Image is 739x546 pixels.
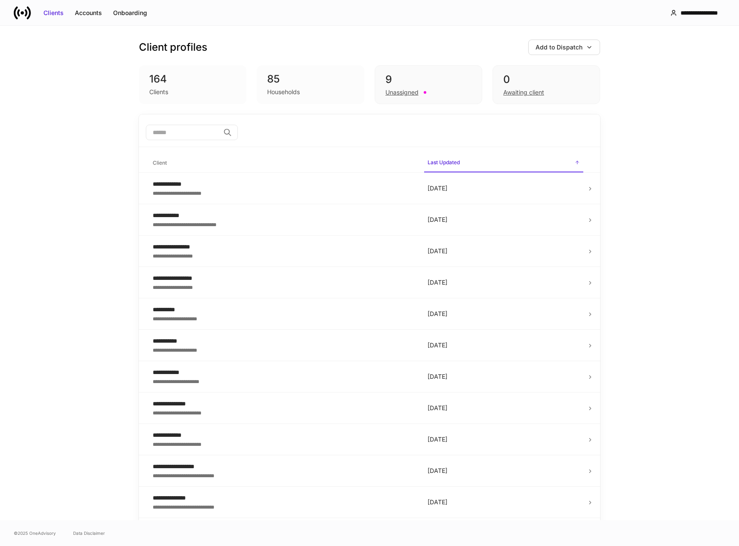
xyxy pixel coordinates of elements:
[428,184,580,193] p: [DATE]
[493,65,600,104] div: 0Awaiting client
[108,6,153,20] button: Onboarding
[428,158,460,166] h6: Last Updated
[75,9,102,17] div: Accounts
[503,73,589,86] div: 0
[139,40,207,54] h3: Client profiles
[428,404,580,412] p: [DATE]
[536,43,582,52] div: Add to Dispatch
[149,72,236,86] div: 164
[428,435,580,444] p: [DATE]
[424,154,583,172] span: Last Updated
[428,341,580,350] p: [DATE]
[153,159,167,167] h6: Client
[428,278,580,287] p: [DATE]
[38,6,69,20] button: Clients
[267,72,354,86] div: 85
[149,88,168,96] div: Clients
[73,530,105,537] a: Data Disclaimer
[267,88,300,96] div: Households
[503,88,544,97] div: Awaiting client
[428,372,580,381] p: [DATE]
[113,9,147,17] div: Onboarding
[43,9,64,17] div: Clients
[428,498,580,506] p: [DATE]
[385,73,471,86] div: 9
[428,247,580,255] p: [DATE]
[428,310,580,318] p: [DATE]
[385,88,419,97] div: Unassigned
[428,466,580,475] p: [DATE]
[375,65,482,104] div: 9Unassigned
[528,40,600,55] button: Add to Dispatch
[14,530,56,537] span: © 2025 OneAdvisory
[69,6,108,20] button: Accounts
[149,154,417,172] span: Client
[428,215,580,224] p: [DATE]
